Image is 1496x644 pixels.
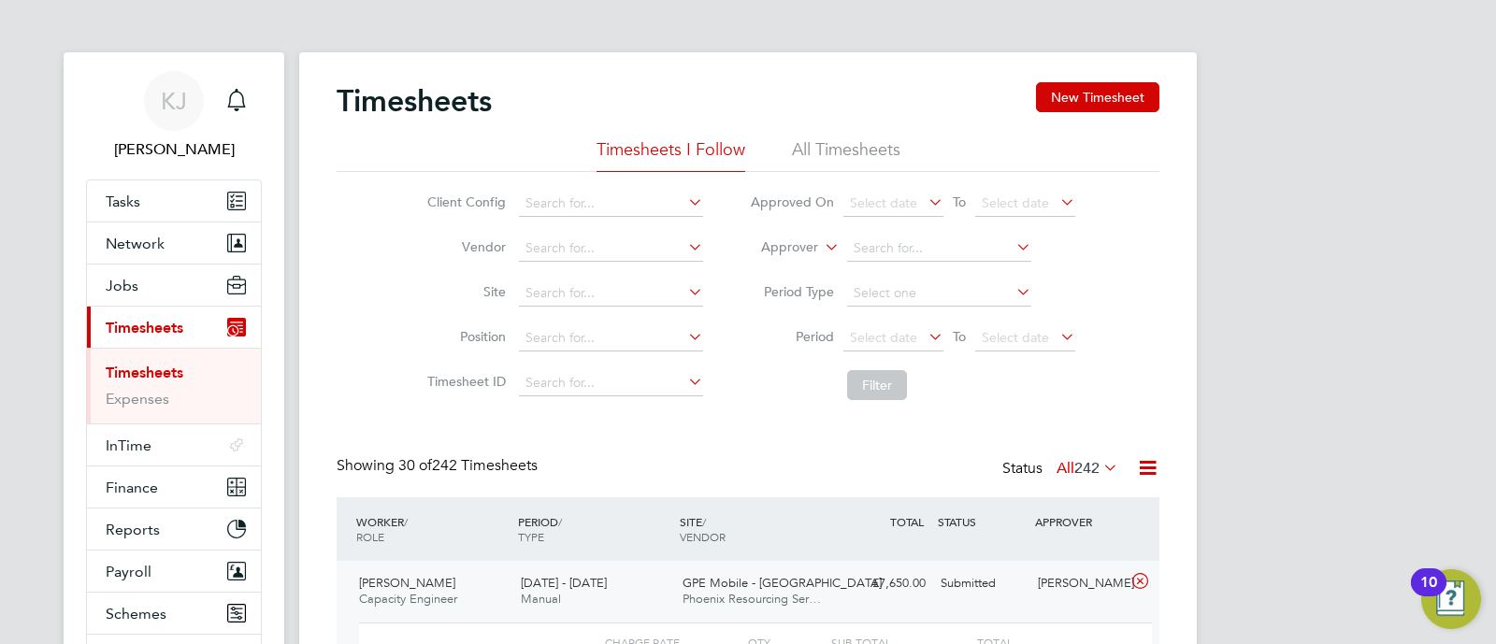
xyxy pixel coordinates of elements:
[359,591,457,607] span: Capacity Engineer
[1030,568,1128,599] div: [PERSON_NAME]
[850,329,917,346] span: Select date
[519,370,703,396] input: Search for...
[404,514,408,529] span: /
[734,238,818,257] label: Approver
[87,265,261,306] button: Jobs
[106,605,166,623] span: Schemes
[519,280,703,307] input: Search for...
[1036,82,1159,112] button: New Timesheet
[847,280,1031,307] input: Select one
[792,138,900,172] li: All Timesheets
[750,193,834,210] label: Approved On
[337,82,492,120] h2: Timesheets
[513,505,675,553] div: PERIOD
[1074,459,1100,478] span: 242
[597,138,745,172] li: Timesheets I Follow
[982,194,1049,211] span: Select date
[359,575,455,591] span: [PERSON_NAME]
[680,529,726,544] span: VENDOR
[87,348,261,423] div: Timesheets
[933,568,1030,599] div: Submitted
[106,436,151,454] span: InTime
[86,71,262,161] a: KJ[PERSON_NAME]
[86,138,262,161] span: Kyle Johnson
[1002,456,1122,482] div: Status
[161,89,187,113] span: KJ
[519,325,703,351] input: Search for...
[106,521,160,538] span: Reports
[87,466,261,508] button: Finance
[933,505,1030,538] div: STATUS
[422,283,506,300] label: Site
[422,328,506,345] label: Position
[87,222,261,264] button: Network
[398,456,432,475] span: 30 of
[352,505,513,553] div: WORKER
[518,529,544,544] span: TYPE
[675,505,837,553] div: SITE
[106,193,140,210] span: Tasks
[890,514,924,529] span: TOTAL
[1421,569,1481,629] button: Open Resource Center, 10 new notifications
[106,364,183,381] a: Timesheets
[982,329,1049,346] span: Select date
[356,529,384,544] span: ROLE
[87,551,261,592] button: Payroll
[87,508,261,550] button: Reports
[1420,582,1437,607] div: 10
[702,514,706,529] span: /
[519,191,703,217] input: Search for...
[850,194,917,211] span: Select date
[847,370,907,400] button: Filter
[750,283,834,300] label: Period Type
[106,479,158,496] span: Finance
[947,324,971,349] span: To
[750,328,834,345] label: Period
[422,238,506,255] label: Vendor
[947,190,971,214] span: To
[521,575,607,591] span: [DATE] - [DATE]
[422,193,506,210] label: Client Config
[683,575,882,591] span: GPE Mobile - [GEOGRAPHIC_DATA]
[106,390,169,408] a: Expenses
[422,373,506,390] label: Timesheet ID
[106,235,165,252] span: Network
[558,514,562,529] span: /
[847,236,1031,262] input: Search for...
[683,591,821,607] span: Phoenix Resourcing Ser…
[337,456,541,476] div: Showing
[398,456,538,475] span: 242 Timesheets
[87,307,261,348] button: Timesheets
[1030,505,1128,538] div: APPROVER
[106,563,151,580] span: Payroll
[87,593,261,634] button: Schemes
[87,180,261,222] a: Tasks
[87,424,261,465] button: InTime
[1057,459,1118,478] label: All
[836,568,933,599] div: £7,650.00
[106,277,138,294] span: Jobs
[106,319,183,336] span: Timesheets
[521,591,561,607] span: Manual
[519,236,703,262] input: Search for...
